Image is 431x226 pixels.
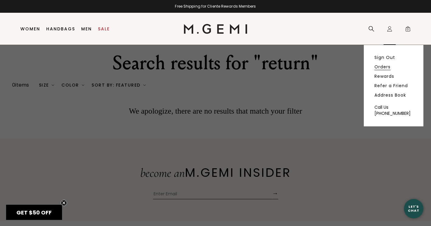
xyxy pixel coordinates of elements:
div: Call Us [374,104,413,110]
a: Men [81,26,92,31]
span: GET $50 OFF [16,209,52,216]
a: Rewards [374,74,394,79]
div: GET $50 OFFClose teaser [6,205,62,220]
a: Women [20,26,40,31]
a: Call Us [PHONE_NUMBER] [374,104,413,116]
img: M.Gemi [184,24,247,34]
a: Orders [374,64,391,70]
div: [PHONE_NUMBER] [374,110,413,116]
a: Sale [98,26,110,31]
a: Handbags [46,26,75,31]
a: Address Book [374,92,406,98]
a: Sign Out [374,55,395,60]
span: 0 [405,27,411,33]
div: Let's Chat [404,205,423,212]
a: Refer a Friend [374,83,408,88]
button: Close teaser [61,200,67,206]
